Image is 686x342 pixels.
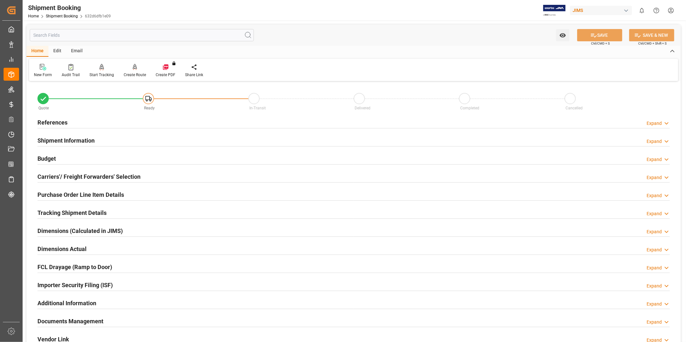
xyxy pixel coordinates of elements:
[62,72,80,78] div: Audit Trail
[647,228,662,235] div: Expand
[566,106,583,110] span: Cancelled
[460,106,479,110] span: Completed
[647,138,662,145] div: Expand
[37,226,123,235] h2: Dimensions (Calculated in JIMS)
[647,120,662,127] div: Expand
[28,3,111,13] div: Shipment Booking
[570,4,635,16] button: JIMS
[647,319,662,326] div: Expand
[39,106,49,110] span: Quote
[37,136,95,145] h2: Shipment Information
[66,46,88,57] div: Email
[37,317,103,326] h2: Documents Management
[543,5,566,16] img: Exertis%20JAM%20-%20Email%20Logo.jpg_1722504956.jpg
[89,72,114,78] div: Start Tracking
[37,208,107,217] h2: Tracking Shipment Details
[185,72,203,78] div: Share Link
[649,3,664,18] button: Help Center
[647,301,662,307] div: Expand
[647,156,662,163] div: Expand
[638,41,667,46] span: Ctrl/CMD + Shift + S
[629,29,674,41] button: SAVE & NEW
[37,154,56,163] h2: Budget
[249,106,266,110] span: In-Transit
[647,210,662,217] div: Expand
[48,46,66,57] div: Edit
[37,172,140,181] h2: Carriers'/ Freight Forwarders' Selection
[635,3,649,18] button: show 0 new notifications
[647,265,662,271] div: Expand
[556,29,569,41] button: open menu
[577,29,622,41] button: SAVE
[144,106,155,110] span: Ready
[37,299,96,307] h2: Additional Information
[37,245,87,253] h2: Dimensions Actual
[37,190,124,199] h2: Purchase Order Line Item Details
[591,41,610,46] span: Ctrl/CMD + S
[34,72,52,78] div: New Form
[28,14,39,18] a: Home
[46,14,78,18] a: Shipment Booking
[647,246,662,253] div: Expand
[647,192,662,199] div: Expand
[26,46,48,57] div: Home
[570,6,632,15] div: JIMS
[647,174,662,181] div: Expand
[30,29,254,41] input: Search Fields
[37,281,113,289] h2: Importer Security Filing (ISF)
[37,118,68,127] h2: References
[355,106,370,110] span: Delivered
[37,263,112,271] h2: FCL Drayage (Ramp to Door)
[124,72,146,78] div: Create Route
[647,283,662,289] div: Expand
